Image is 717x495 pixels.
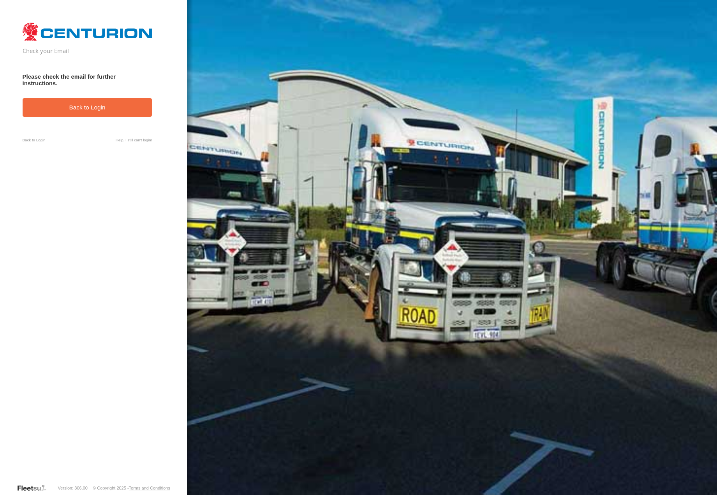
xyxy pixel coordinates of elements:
a: Help, I still can't login! [116,138,152,142]
h3: Please check the email for further instructions. [23,73,152,86]
img: Centurion Transport [23,22,152,42]
h2: Check your Email [23,47,152,55]
div: Version: 306.00 [58,486,88,490]
a: Back to Login [23,138,46,142]
a: Visit our Website [17,484,53,492]
a: Terms and Conditions [129,486,170,490]
div: © Copyright 2025 - [93,486,170,490]
a: Back to Login [23,98,152,117]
